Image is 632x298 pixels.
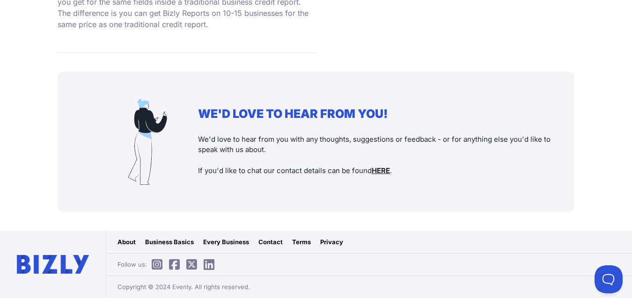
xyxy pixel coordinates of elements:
[372,166,390,175] a: HERE
[118,237,136,247] a: About
[258,237,283,247] a: Contact
[595,265,623,293] iframe: Toggle Customer Support
[203,237,249,247] a: Every Business
[145,237,194,247] a: Business Basics
[118,282,250,291] span: Copyright © 2024 Evenly. All rights reserved.
[198,134,556,176] p: We'd love to hear from you with any thoughts, suggestions or feedback - or for anything else you'...
[198,107,556,121] h2: WE'D LOVE TO HEAR FROM YOU!
[320,237,343,247] a: Privacy
[292,237,311,247] a: Terms
[118,260,219,269] span: Follow us:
